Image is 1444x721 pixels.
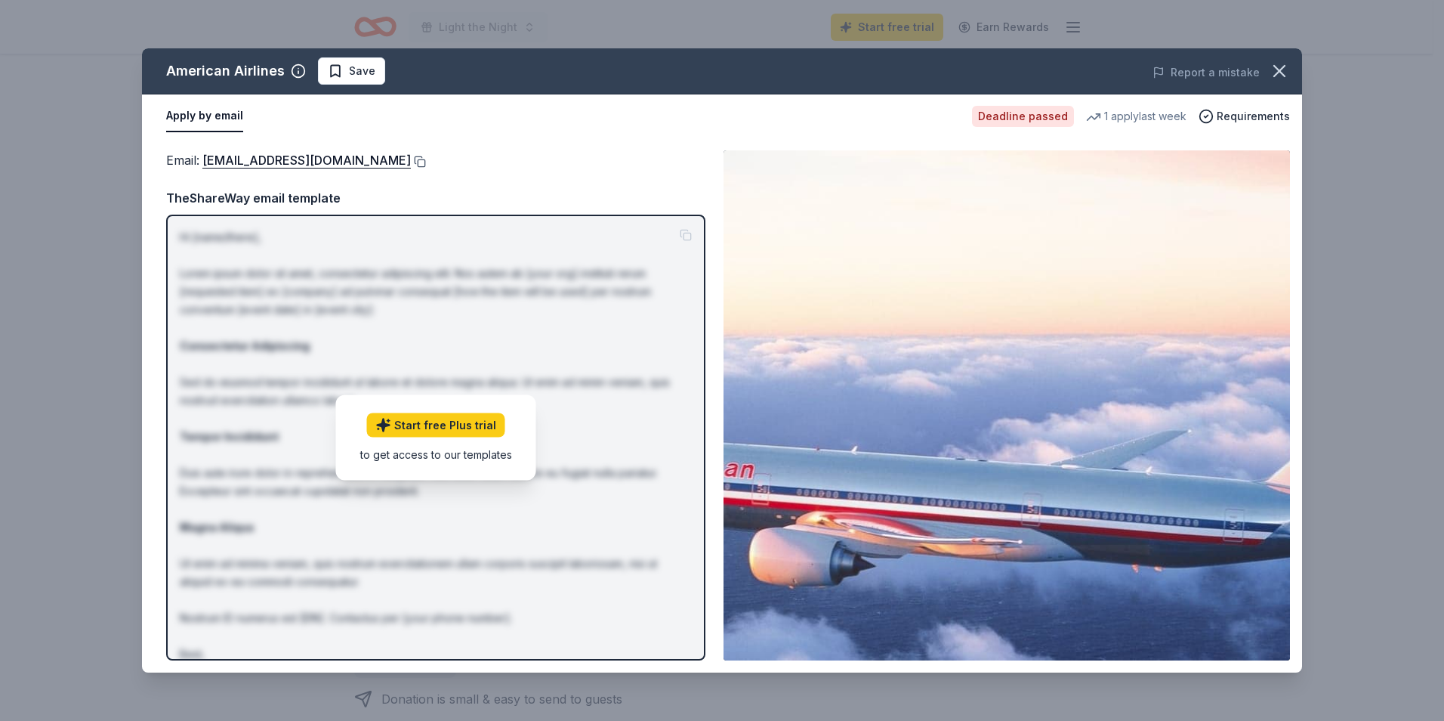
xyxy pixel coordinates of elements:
[180,521,254,534] strong: Magna Aliqua
[166,153,411,168] span: Email :
[180,339,310,352] strong: Consectetur Adipiscing
[180,228,692,682] p: Hi [name/there], Lorem ipsum dolor sit amet, consectetur adipiscing elit. Nos autem ab [your org]...
[1199,107,1290,125] button: Requirements
[367,413,505,437] a: Start free Plus trial
[318,57,385,85] button: Save
[1086,107,1186,125] div: 1 apply last week
[166,188,705,208] div: TheShareWay email template
[202,150,411,170] a: [EMAIL_ADDRESS][DOMAIN_NAME]
[972,106,1074,127] div: Deadline passed
[166,101,243,132] button: Apply by email
[166,59,285,83] div: American Airlines
[724,150,1290,661] img: Image for American Airlines
[349,62,375,80] span: Save
[180,430,279,443] strong: Tempor Incididunt
[1152,63,1260,82] button: Report a mistake
[360,446,512,462] div: to get access to our templates
[1217,107,1290,125] span: Requirements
